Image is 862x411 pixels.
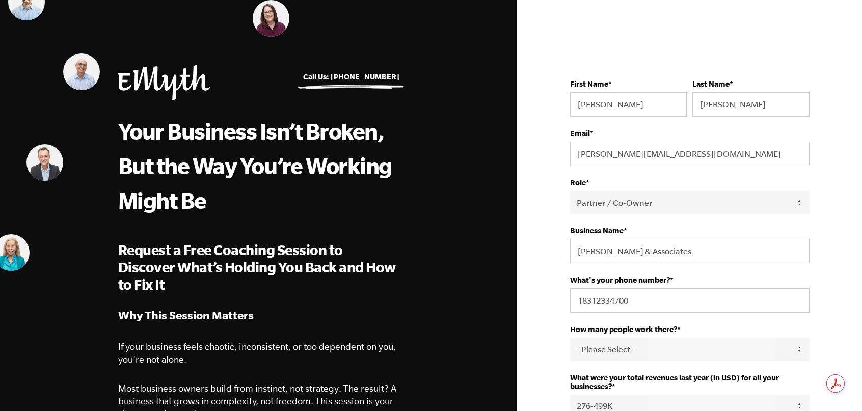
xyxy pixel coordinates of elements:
strong: What's your phone number? [570,276,670,284]
span: Your Business Isn’t Broken, But the Way You’re Working Might Be [118,118,392,213]
strong: Last Name [692,79,730,88]
strong: First Name [570,79,608,88]
span: Request a Free Coaching Session to Discover What’s Holding You Back and How to Fix It [118,242,396,292]
iframe: Chat Widget [811,362,862,411]
strong: Email [570,129,590,138]
strong: Business Name [570,226,624,235]
strong: What were your total revenues last year (in USD) for all your businesses? [570,373,779,391]
strong: How many people work there? [570,325,677,334]
img: Nick Lawler, EMyth Business Coach [26,144,63,181]
strong: Role [570,178,586,187]
strong: Why This Session Matters [118,309,254,321]
img: EMyth [118,65,210,100]
span: If your business feels chaotic, inconsistent, or too dependent on you, you're not alone. [118,341,396,365]
img: Shachar Perlman, EMyth Business Coach [63,53,100,90]
a: Call Us: [PHONE_NUMBER] [303,72,399,81]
